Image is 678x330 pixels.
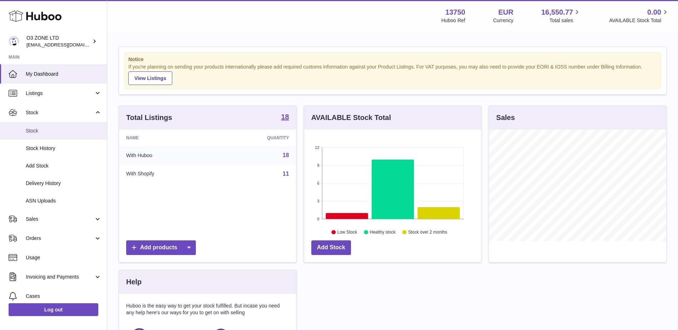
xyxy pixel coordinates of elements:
[541,7,581,24] a: 16,550.77 Total sales
[445,7,465,17] strong: 13750
[311,113,391,122] h3: AVAILABLE Stock Total
[283,152,289,158] a: 18
[26,180,102,187] span: Delivery History
[317,181,319,185] text: 6
[549,17,581,24] span: Total sales
[128,71,172,85] a: View Listings
[337,230,357,235] text: Low Stock
[317,217,319,221] text: 0
[281,113,289,122] a: 18
[26,274,94,280] span: Invoicing and Payments
[496,113,515,122] h3: Sales
[26,235,94,242] span: Orders
[26,42,105,47] span: [EMAIL_ADDRESS][DOMAIN_NAME]
[609,7,669,24] a: 0.00 AVAILABLE Stock Total
[26,162,102,169] span: Add Stock
[317,199,319,203] text: 3
[26,145,102,152] span: Stock History
[370,230,396,235] text: Healthy stock
[26,216,94,222] span: Sales
[119,130,214,146] th: Name
[126,302,289,316] p: Huboo is the easy way to get your stock fulfilled. But incase you need any help here's our ways f...
[408,230,447,235] text: Stock over 2 months
[26,293,102,300] span: Cases
[26,90,94,97] span: Listings
[26,71,102,77] span: My Dashboard
[119,165,214,183] td: With Shopify
[283,171,289,177] a: 11
[541,7,573,17] span: 16,550.77
[609,17,669,24] span: AVAILABLE Stock Total
[128,56,657,63] strong: Notice
[26,127,102,134] span: Stock
[26,109,94,116] span: Stock
[126,240,196,255] a: Add products
[26,254,102,261] span: Usage
[317,163,319,167] text: 9
[493,17,514,24] div: Currency
[647,7,661,17] span: 0.00
[315,145,319,150] text: 12
[26,197,102,204] span: ASN Uploads
[128,64,657,85] div: If you're planning on sending your products internationally please add required customs informati...
[498,7,513,17] strong: EUR
[214,130,296,146] th: Quantity
[26,35,91,48] div: O3 ZONE LTD
[441,17,465,24] div: Huboo Ref
[126,113,172,122] h3: Total Listings
[311,240,351,255] a: Add Stock
[126,277,142,287] h3: Help
[281,113,289,120] strong: 18
[9,303,98,316] a: Log out
[119,146,214,165] td: With Huboo
[9,36,19,47] img: hello@o3zoneltd.co.uk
